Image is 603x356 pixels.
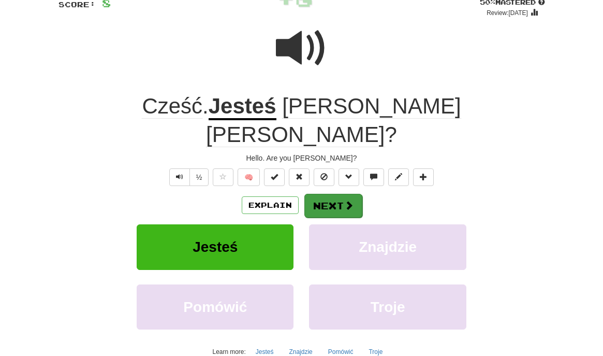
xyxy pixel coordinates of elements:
div: Hello. Are you [PERSON_NAME]? [58,153,545,163]
span: [PERSON_NAME] [206,122,385,147]
button: 🧠 [238,168,260,186]
small: Learn more: [213,348,246,355]
span: Jesteś [193,239,238,255]
div: Text-to-speech controls [167,168,209,186]
button: Pomówić [137,284,293,330]
button: Play sentence audio (ctl+space) [169,168,190,186]
button: Troje [309,284,466,330]
span: . [142,94,208,119]
span: Pomówić [183,299,247,315]
button: Add to collection (alt+a) [413,168,434,186]
button: Grammar (alt+g) [339,168,359,186]
span: Cześć [142,94,202,119]
button: Znajdzie [309,224,466,269]
button: Ignore sentence (alt+i) [314,168,334,186]
button: Set this sentence to 100% Mastered (alt+m) [264,168,285,186]
span: ? [206,94,461,147]
span: Troje [371,299,405,315]
small: Review: [DATE] [487,9,528,17]
button: Reset to 0% Mastered (alt+r) [289,168,310,186]
button: Explain [242,196,299,214]
u: Jesteś [209,94,276,120]
button: Jesteś [137,224,293,269]
span: [PERSON_NAME] [282,94,461,119]
button: ½ [189,168,209,186]
button: Favorite sentence (alt+f) [213,168,233,186]
span: Znajdzie [359,239,417,255]
button: Edit sentence (alt+d) [388,168,409,186]
button: Discuss sentence (alt+u) [363,168,384,186]
button: Next [304,194,362,218]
